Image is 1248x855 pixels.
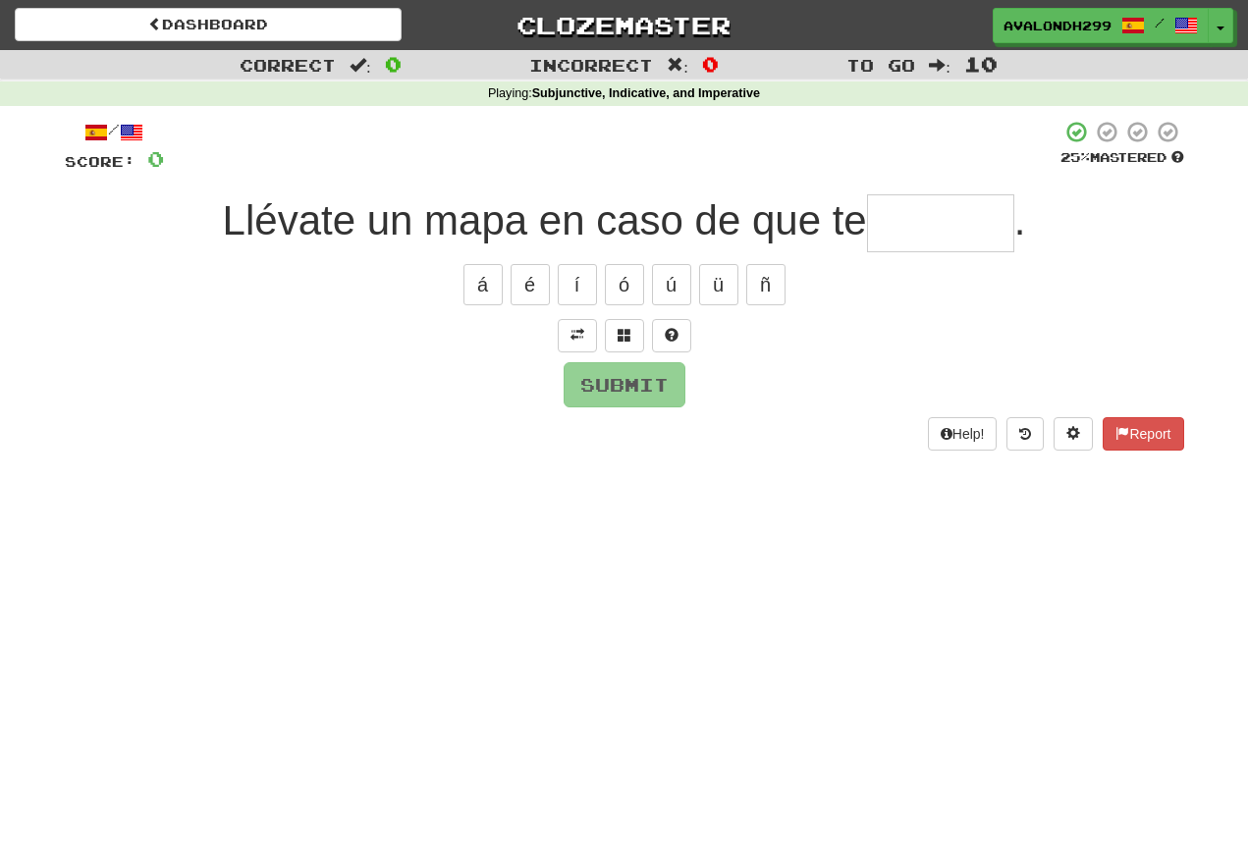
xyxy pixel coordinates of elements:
[964,52,998,76] span: 10
[1004,17,1112,34] span: Avalondh299
[702,52,719,76] span: 0
[564,362,685,407] button: Submit
[699,264,738,305] button: ü
[746,264,786,305] button: ñ
[223,197,867,243] span: Llévate un mapa en caso de que te
[1103,417,1183,451] button: Report
[529,55,653,75] span: Incorrect
[1155,16,1165,29] span: /
[928,417,998,451] button: Help!
[1014,197,1026,243] span: .
[532,86,760,100] strong: Subjunctive, Indicative, and Imperative
[993,8,1209,43] a: Avalondh299 /
[929,57,950,74] span: :
[652,264,691,305] button: ú
[1060,149,1184,167] div: Mastered
[65,120,164,144] div: /
[605,319,644,352] button: Switch sentence to multiple choice alt+p
[511,264,550,305] button: é
[350,57,371,74] span: :
[558,319,597,352] button: Toggle translation (alt+t)
[463,264,503,305] button: á
[558,264,597,305] button: í
[652,319,691,352] button: Single letter hint - you only get 1 per sentence and score half the points! alt+h
[240,55,336,75] span: Correct
[667,57,688,74] span: :
[65,153,136,170] span: Score:
[605,264,644,305] button: ó
[147,146,164,171] span: 0
[15,8,402,41] a: Dashboard
[1006,417,1044,451] button: Round history (alt+y)
[1060,149,1090,165] span: 25 %
[431,8,818,42] a: Clozemaster
[846,55,915,75] span: To go
[385,52,402,76] span: 0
